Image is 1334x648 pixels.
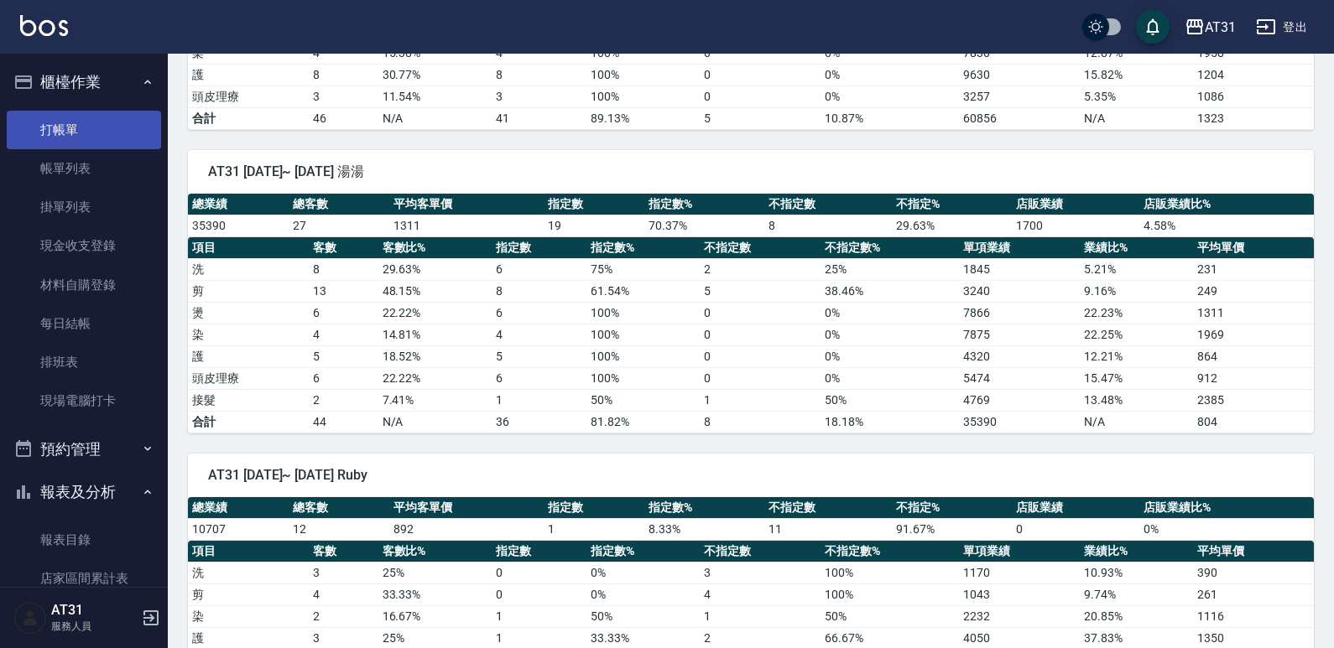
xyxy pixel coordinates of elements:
td: 91.67 % [892,518,1012,540]
td: 0 % [1139,518,1314,540]
td: 50 % [821,389,960,411]
img: Logo [20,15,68,36]
td: N/A [1080,107,1193,129]
td: 洗 [188,562,309,583]
td: 75 % [586,258,700,280]
td: 50 % [586,389,700,411]
td: 5474 [959,367,1080,389]
td: 3240 [959,280,1080,302]
td: 6 [492,258,586,280]
th: 平均客單價 [389,194,544,215]
th: 不指定% [892,194,1012,215]
img: Person [13,601,47,635]
th: 客數 [309,541,378,562]
td: 0 [700,367,821,389]
span: AT31 [DATE]~ [DATE] Ruby [208,467,1294,484]
td: 9630 [959,64,1080,86]
th: 平均客單價 [389,497,544,519]
td: 染 [188,605,309,627]
button: save [1136,10,1170,44]
td: 8.33 % [644,518,764,540]
td: 61.54 % [586,280,700,302]
td: 14.81 % [378,324,492,345]
a: 現場電腦打卡 [7,381,161,420]
button: AT31 [1178,10,1243,44]
th: 店販業績 [1012,497,1139,519]
th: 指定數 [544,194,644,215]
th: 總業績 [188,194,289,215]
td: 1 [492,389,586,411]
td: 100 % [586,324,700,345]
td: 0 [492,562,586,583]
td: 8 [492,64,586,86]
td: 4 [492,324,586,345]
td: 2 [309,389,378,411]
td: 13 [309,280,378,302]
td: 18.18% [821,411,960,433]
td: 35390 [188,215,289,236]
a: 報表目錄 [7,521,161,559]
td: 合計 [188,411,309,433]
td: 0 % [821,345,960,367]
td: 頭皮理療 [188,367,309,389]
td: 1845 [959,258,1080,280]
td: 1969 [1193,324,1314,345]
td: 2 [309,605,378,627]
th: 客數 [309,237,378,259]
td: 4769 [959,389,1080,411]
td: 1700 [1012,215,1139,236]
td: N/A [1080,411,1193,433]
a: 每日結帳 [7,304,161,343]
td: 36 [492,411,586,433]
th: 業績比% [1080,541,1193,562]
td: 29.63 % [892,215,1012,236]
th: 指定數% [644,194,764,215]
button: 登出 [1249,12,1314,43]
td: 35390 [959,411,1080,433]
td: 7866 [959,302,1080,324]
td: 3 [309,562,378,583]
td: 0 [492,583,586,605]
h5: AT31 [51,602,137,619]
a: 掛單列表 [7,188,161,226]
td: 41 [492,107,586,129]
td: N/A [378,107,492,129]
td: 1311 [389,215,544,236]
td: 11.54 % [378,86,492,107]
td: N/A [378,411,492,433]
th: 店販業績比% [1139,194,1314,215]
td: 0 % [821,64,960,86]
th: 項目 [188,541,309,562]
table: a dense table [188,497,1314,541]
th: 平均單價 [1193,237,1314,259]
td: 10.93 % [1080,562,1193,583]
a: 排班表 [7,343,161,381]
td: 231 [1193,258,1314,280]
td: 261 [1193,583,1314,605]
td: 25 % [378,562,492,583]
th: 不指定數 [700,237,821,259]
td: 接髮 [188,389,309,411]
a: 店家區間累計表 [7,559,161,598]
td: 剪 [188,280,309,302]
th: 不指定數% [821,541,960,562]
td: 1086 [1193,86,1314,107]
th: 指定數 [544,497,644,519]
td: 1323 [1193,107,1314,129]
th: 指定數% [586,541,700,562]
td: 48.15 % [378,280,492,302]
td: 0 [700,324,821,345]
td: 1170 [959,562,1080,583]
td: 8 [492,280,586,302]
td: 5 [700,107,821,129]
th: 業績比% [1080,237,1193,259]
td: 50 % [586,605,700,627]
td: 60856 [959,107,1080,129]
th: 不指定數 [700,541,821,562]
p: 服務人員 [51,619,137,634]
th: 不指定% [892,497,1012,519]
table: a dense table [188,237,1314,433]
td: 4.58 % [1139,215,1314,236]
td: 洗 [188,258,309,280]
a: 帳單列表 [7,149,161,188]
